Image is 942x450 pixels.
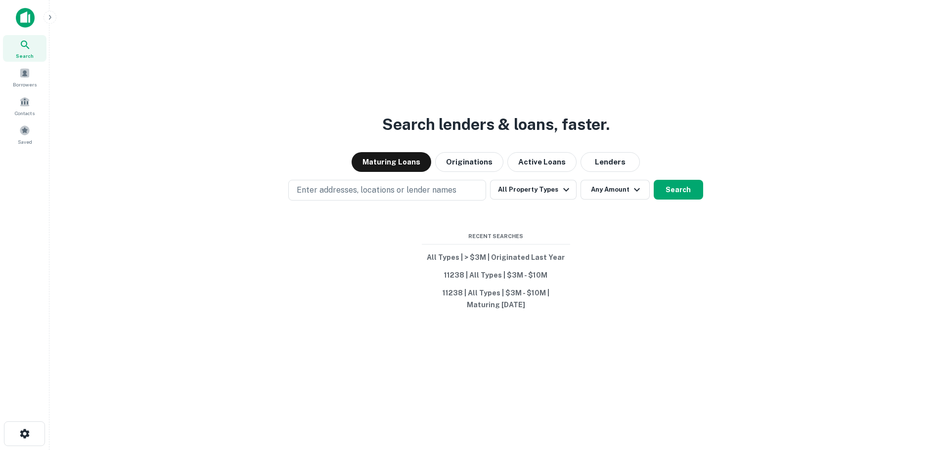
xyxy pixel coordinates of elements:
[3,92,46,119] a: Contacts
[654,180,703,200] button: Search
[581,180,650,200] button: Any Amount
[3,35,46,62] a: Search
[422,232,570,241] span: Recent Searches
[16,52,34,60] span: Search
[3,64,46,90] a: Borrowers
[422,266,570,284] button: 11238 | All Types | $3M - $10M
[18,138,32,146] span: Saved
[422,248,570,266] button: All Types | > $3M | Originated Last Year
[3,121,46,148] a: Saved
[435,152,503,172] button: Originations
[16,8,35,28] img: capitalize-icon.png
[490,180,576,200] button: All Property Types
[422,284,570,314] button: 11238 | All Types | $3M - $10M | Maturing [DATE]
[507,152,577,172] button: Active Loans
[382,113,610,136] h3: Search lenders & loans, faster.
[581,152,640,172] button: Lenders
[15,109,35,117] span: Contacts
[352,152,431,172] button: Maturing Loans
[13,81,37,88] span: Borrowers
[288,180,486,201] button: Enter addresses, locations or lender names
[297,184,456,196] p: Enter addresses, locations or lender names
[893,371,942,418] iframe: Chat Widget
